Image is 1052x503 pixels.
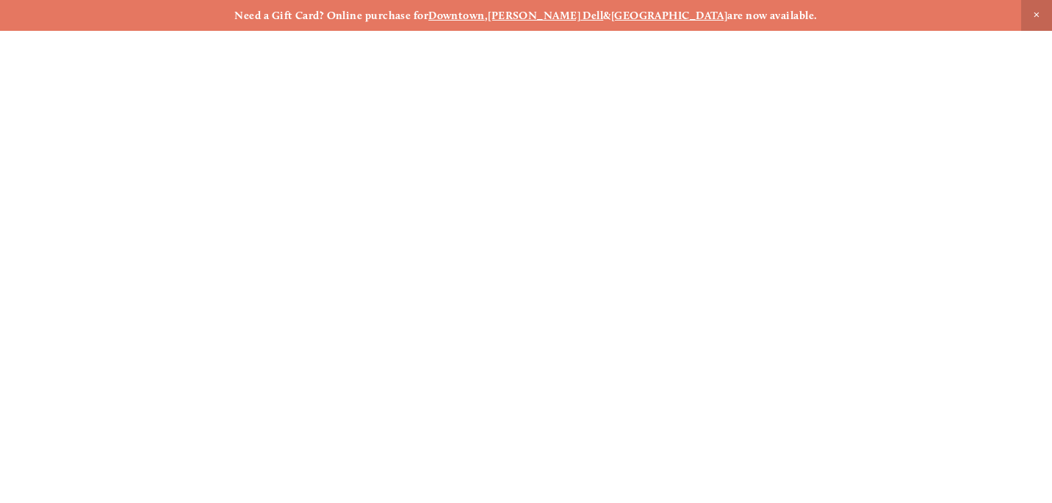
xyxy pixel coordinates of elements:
strong: , [485,9,488,22]
strong: are now available. [727,9,817,22]
strong: & [603,9,610,22]
a: [GEOGRAPHIC_DATA] [611,9,728,22]
a: [PERSON_NAME] Dell [488,9,603,22]
a: Downtown [428,9,485,22]
strong: Need a Gift Card? Online purchase for [234,9,428,22]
